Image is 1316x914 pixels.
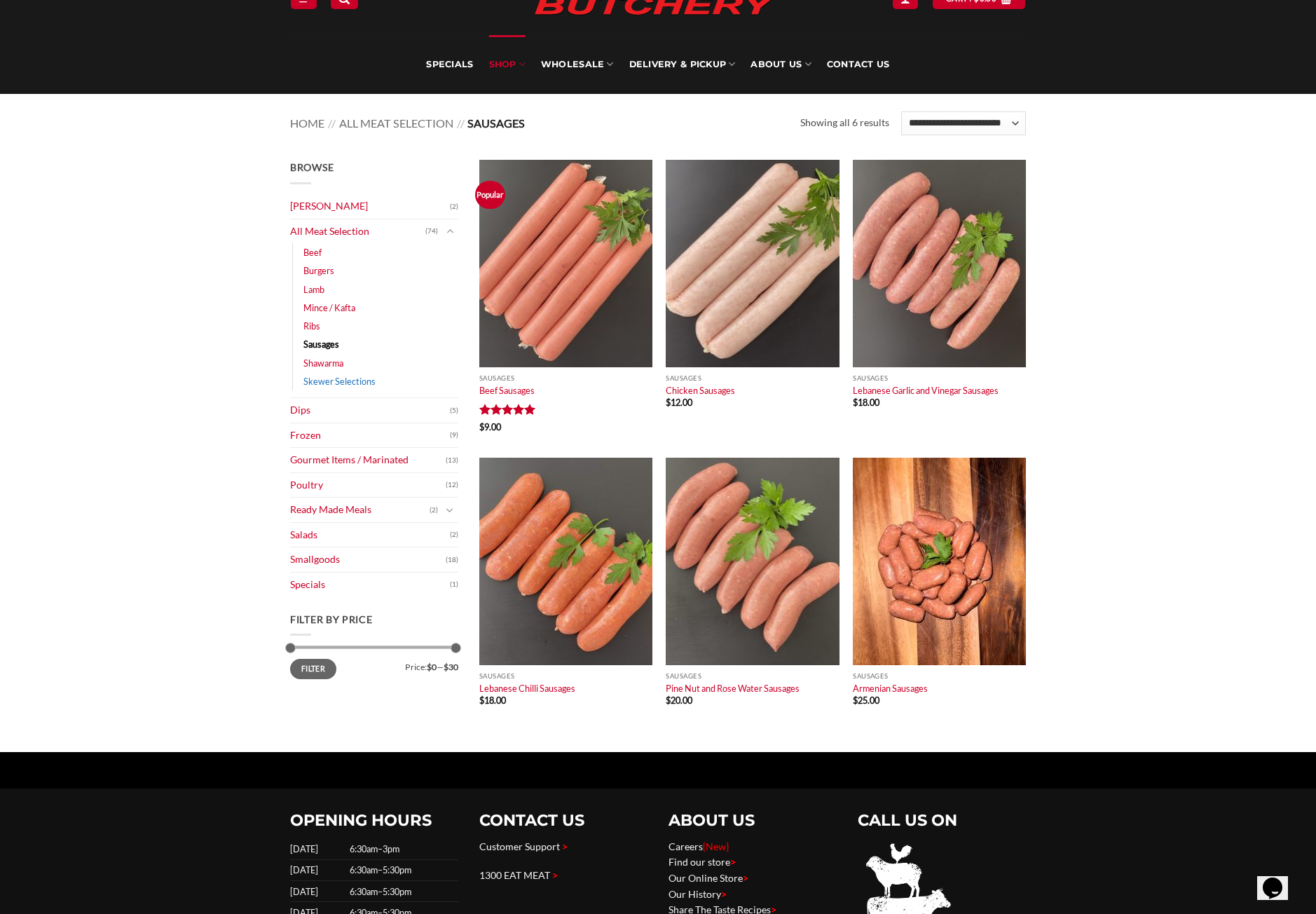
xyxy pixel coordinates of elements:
[750,35,811,94] a: About Us
[853,397,858,408] span: $
[479,869,550,881] a: 1300 EAT MEAT
[853,160,1026,367] img: Lebanese Garlic and Vinegar Sausages
[290,659,458,671] div: Price: —
[666,385,735,396] a: Chicken Sausages
[290,116,324,130] a: Home
[853,397,879,408] bdi: 18.00
[853,695,858,706] span: $
[479,160,652,367] img: Beef Sausages
[290,659,336,678] button: Filter
[426,35,473,94] a: Specials
[303,335,339,353] a: Sausages
[290,161,334,173] span: Browse
[303,243,322,261] a: Beef
[290,423,450,448] a: Frozen
[721,888,727,900] span: >
[666,458,839,665] img: Pine Nut and Rose Water Sausages
[450,400,458,421] span: (5)
[290,194,450,219] a: [PERSON_NAME]
[345,839,458,860] td: 6:30am–3pm
[441,224,458,239] button: Toggle
[703,840,729,852] span: {New}
[541,35,614,94] a: Wholesale
[441,503,458,518] button: Toggle
[345,860,458,881] td: 6:30am–5:30pm
[479,840,560,852] a: Customer Support
[450,425,458,446] span: (9)
[446,475,458,496] span: (12)
[479,404,536,421] span: Rated out of 5
[290,839,345,860] td: [DATE]
[901,111,1026,135] select: Shop order
[303,261,334,280] a: Burgers
[666,397,692,408] bdi: 12.00
[479,385,535,396] a: Beef Sausages
[479,695,484,706] span: $
[457,116,465,130] span: //
[303,280,324,299] a: Lamb
[669,872,748,884] a: Our Online Store>
[489,35,526,94] a: SHOP
[562,840,568,852] span: >
[552,869,558,881] span: >
[303,299,355,317] a: Mince / Kafta
[479,672,652,680] p: Sausages
[853,374,1026,382] p: Sausages
[303,317,320,335] a: Ribs
[303,372,376,390] a: Skewer Selections
[290,448,446,472] a: Gourmet Items / Marinated
[666,160,839,367] img: Chicken-Sausages
[479,458,652,665] img: Lebanese-Chilli-Sausages (per 1Kg)
[858,810,1026,831] h2: CALL US ON
[730,856,736,868] span: >
[290,547,446,572] a: Smallgoods
[290,523,450,547] a: Salads
[479,683,575,694] a: Lebanese Chilli Sausages
[853,385,999,396] a: Lebanese Garlic and Vinegar Sausages
[853,672,1026,680] p: Sausages
[328,116,336,130] span: //
[666,683,800,694] a: Pine Nut and Rose Water Sausages
[743,872,748,884] span: >
[446,550,458,571] span: (18)
[467,116,525,130] span: Sausages
[425,221,438,242] span: (74)
[303,354,343,372] a: Shawarma
[444,662,458,672] span: $30
[290,613,373,625] span: Filter by price
[339,116,453,130] a: All Meat Selection
[450,196,458,217] span: (2)
[666,695,671,706] span: $
[629,35,736,94] a: Delivery & Pickup
[669,888,727,900] a: Our History>
[669,856,736,868] a: Find our store>
[430,500,438,521] span: (2)
[479,421,501,432] bdi: 9.00
[290,498,430,522] a: Ready Made Meals
[290,881,345,902] td: [DATE]
[479,695,506,706] bdi: 18.00
[666,374,839,382] p: Sausages
[479,810,647,831] h2: CONTACT US
[479,421,484,432] span: $
[446,450,458,471] span: (13)
[290,810,458,831] h2: OPENING HOURS
[427,662,437,672] span: $0
[479,374,652,382] p: Sausages
[1257,858,1302,900] iframe: chat widget
[666,672,839,680] p: Sausages
[827,35,890,94] a: Contact Us
[853,683,928,694] a: Armenian Sausages
[669,840,729,852] a: Careers{New}
[290,398,450,423] a: Dips
[669,810,837,831] h2: ABOUT US
[450,524,458,545] span: (2)
[290,573,450,597] a: Specials
[290,860,345,881] td: [DATE]
[666,397,671,408] span: $
[450,574,458,595] span: (1)
[800,115,889,131] p: Showing all 6 results
[479,404,536,417] div: Rated 5 out of 5
[666,695,692,706] bdi: 20.00
[290,219,425,244] a: All Meat Selection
